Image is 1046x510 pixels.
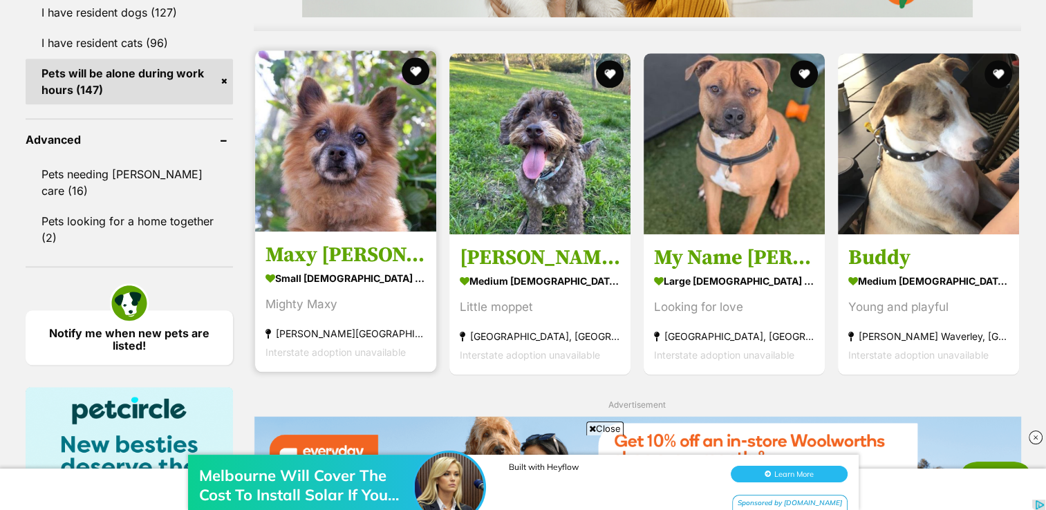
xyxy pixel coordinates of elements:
span: Interstate adoption unavailable [265,346,406,358]
header: Advanced [26,133,233,146]
a: I have resident cats (96) [26,28,233,57]
strong: small [DEMOGRAPHIC_DATA] Dog [265,268,426,288]
span: Interstate adoption unavailable [460,349,600,361]
h3: [PERSON_NAME] [460,245,620,271]
img: Milo Russelton - Poodle x Labrador Retriever Dog [449,53,631,234]
a: Everyday Insurance promotional banner [254,416,1021,504]
span: Interstate adoption unavailable [654,349,794,361]
strong: medium [DEMOGRAPHIC_DATA] Dog [848,271,1009,291]
div: Sponsored by [DOMAIN_NAME] [732,68,848,85]
h3: Maxy [PERSON_NAME] [265,242,426,268]
a: My Name [PERSON_NAME] large [DEMOGRAPHIC_DATA] Dog Looking for love [GEOGRAPHIC_DATA], [GEOGRAPHI... [644,234,825,375]
div: Little moppet [460,298,620,317]
div: Mighty Maxy [265,295,426,314]
strong: [PERSON_NAME][GEOGRAPHIC_DATA] [265,324,426,343]
span: Interstate adoption unavailable [848,349,989,361]
a: Pets needing [PERSON_NAME] care (16) [26,160,233,205]
a: Pets will be alone during work hours (147) [26,59,233,104]
img: Melbourne Will Cover The Cost To Install Solar If You Live In These Postcodes [415,26,484,95]
strong: [PERSON_NAME] Waverley, [GEOGRAPHIC_DATA] [848,327,1009,346]
a: Pets looking for a home together (2) [26,207,233,252]
button: Learn More [731,39,848,55]
button: favourite [790,60,818,88]
span: Advertisement [608,399,666,410]
a: Maxy [PERSON_NAME] small [DEMOGRAPHIC_DATA] Dog Mighty Maxy [PERSON_NAME][GEOGRAPHIC_DATA] Inters... [255,232,436,372]
h3: Buddy [848,245,1009,271]
a: [PERSON_NAME] medium [DEMOGRAPHIC_DATA] Dog Little moppet [GEOGRAPHIC_DATA], [GEOGRAPHIC_DATA] In... [449,234,631,375]
div: Looking for love [654,298,814,317]
button: favourite [985,60,1013,88]
button: favourite [402,57,429,85]
img: My Name Jeff - American Staffy Dog [644,53,825,234]
span: Close [586,422,624,435]
strong: medium [DEMOGRAPHIC_DATA] Dog [460,271,620,291]
img: Buddy - Staffy Dog [838,53,1019,234]
img: Everyday Insurance promotional banner [254,416,1021,501]
img: close_rtb.svg [1029,431,1043,444]
a: Buddy medium [DEMOGRAPHIC_DATA] Dog Young and playful [PERSON_NAME] Waverley, [GEOGRAPHIC_DATA] I... [838,234,1019,375]
strong: [GEOGRAPHIC_DATA], [GEOGRAPHIC_DATA] [460,327,620,346]
div: Melbourne Will Cover The Cost To Install Solar If You Live In These Postcodes [199,39,420,77]
div: Built with Heyflow [509,35,716,45]
h3: My Name [PERSON_NAME] [654,245,814,271]
strong: [GEOGRAPHIC_DATA], [GEOGRAPHIC_DATA] [654,327,814,346]
button: favourite [596,60,624,88]
div: Young and playful [848,298,1009,317]
a: Notify me when new pets are listed! [26,310,233,365]
strong: large [DEMOGRAPHIC_DATA] Dog [654,271,814,291]
img: Maxy O’Cleary - Pomeranian Dog [255,50,436,232]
